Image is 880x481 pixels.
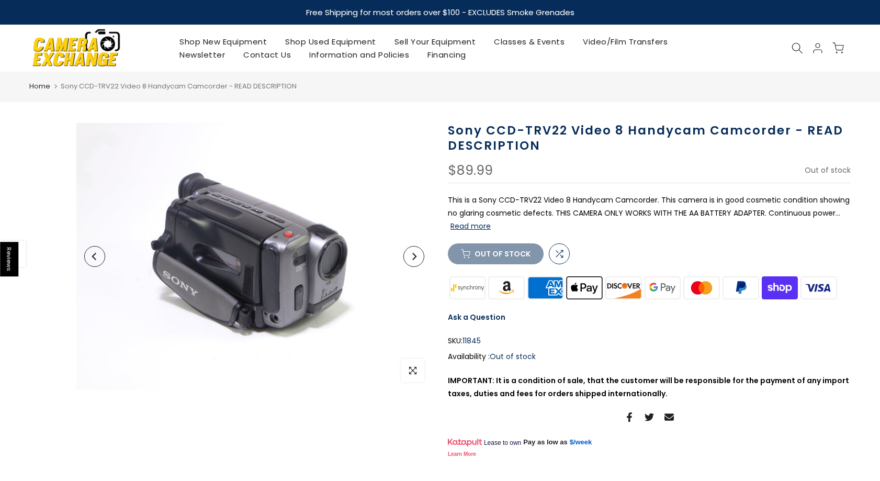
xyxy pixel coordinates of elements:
[419,48,476,61] a: Financing
[448,350,851,363] div: Availability :
[29,81,50,92] a: Home
[484,439,521,447] span: Lease to own
[570,438,592,447] a: $/week
[682,275,721,300] img: master
[234,48,300,61] a: Contact Us
[448,451,476,457] a: Learn More
[276,35,386,48] a: Shop Used Equipment
[61,81,297,91] span: Sony CCD-TRV22 Video 8 Handycam Camcorder - READ DESCRIPTION
[403,246,424,267] button: Next
[604,275,644,300] img: discover
[487,275,526,300] img: amazon payments
[490,351,536,362] span: Out of stock
[448,275,487,300] img: synchrony
[448,164,493,177] div: $89.99
[760,275,799,300] img: shopify pay
[84,246,105,267] button: Previous
[805,165,851,175] span: Out of stock
[76,123,432,390] img: Sony CCD-TRV22 Video 8 Handycam Camcorder - READ DESCRIPTION Video Equipment - Camcorders Sony 11845
[721,275,761,300] img: paypal
[450,221,491,231] button: Read more
[448,194,851,233] p: This is a Sony CCD-TRV22 Video 8 Handycam Camcorder. This camera is in good cosmetic condition sh...
[462,334,481,348] span: 11845
[306,7,574,18] strong: Free Shipping for most orders over $100 - EXCLUDES Smoke Grenades
[645,411,654,423] a: Share on Twitter
[523,438,568,447] span: Pay as low as
[448,334,851,348] div: SKU:
[448,312,505,322] a: Ask a Question
[485,35,574,48] a: Classes & Events
[385,35,485,48] a: Sell Your Equipment
[664,411,674,423] a: Share on Email
[171,48,234,61] a: Newsletter
[799,275,839,300] img: visa
[625,411,634,423] a: Share on Facebook
[643,275,682,300] img: google pay
[300,48,419,61] a: Information and Policies
[565,275,604,300] img: apple pay
[448,123,851,153] h1: Sony CCD-TRV22 Video 8 Handycam Camcorder - READ DESCRIPTION
[526,275,565,300] img: american express
[574,35,677,48] a: Video/Film Transfers
[448,375,849,399] strong: IMPORTANT: It is a condition of sale, that the customer will be responsible for the payment of an...
[171,35,276,48] a: Shop New Equipment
